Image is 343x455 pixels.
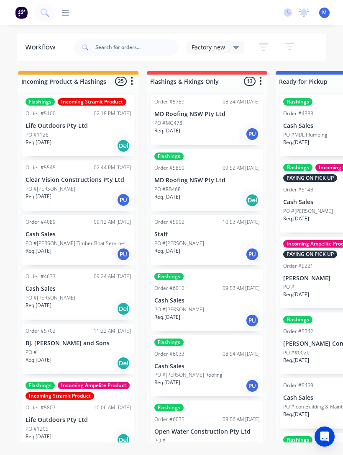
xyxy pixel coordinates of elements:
div: Flashings [26,382,55,389]
div: Del [246,194,259,207]
div: Order #5789 [154,98,184,106]
p: PO #RB468 [154,186,181,193]
p: PO #[PERSON_NAME] Timber Boat Services [26,240,125,247]
p: Cash Sales [154,297,260,304]
p: Req. [DATE] [154,193,180,201]
p: Req. [DATE] [283,139,309,146]
p: Cash Sales [154,363,260,370]
div: Order #570211:22 AM [DATE]BJ. [PERSON_NAME] and SonsPO #Req.[DATE]Del [22,324,134,374]
p: Req. [DATE] [154,127,180,134]
p: PO #1126 [26,131,49,139]
div: Del [117,357,130,370]
p: Staff [154,231,260,238]
p: Req. [DATE] [154,313,180,321]
p: Req. [DATE] [26,139,51,146]
div: Flashings [154,273,184,280]
div: PU [246,248,259,261]
p: PO #[PERSON_NAME] [26,185,75,193]
span: Factory new [192,43,225,52]
p: PO #MG478 [154,119,182,127]
div: FlashingsIncoming Ampelite ProductIncoming Stramit ProductOrder #580710:06 AM [DATE]Life Outdoors... [22,378,134,450]
div: Workflow [25,42,59,52]
div: Order #5702 [26,327,56,335]
p: PO #[PERSON_NAME] [283,207,333,215]
div: FlashingsIncoming Stramit ProductOrder #510002:18 PM [DATE]Life Outdoors Pty LtdPO #1126Req.[DATE... [22,95,134,156]
div: 09:12 AM [DATE] [94,218,131,226]
div: Order #6012 [154,284,184,292]
div: Order #4333 [283,110,313,117]
div: Flashings [283,98,312,106]
div: Flashings [283,436,312,444]
div: Flashings [154,153,184,160]
p: Req. [DATE] [26,356,51,364]
div: 11:22 AM [DATE] [94,327,131,335]
p: PO # [283,283,294,291]
div: PU [246,379,259,393]
div: FlashingsOrder #585009:52 AM [DATE]MD Roofing NSW Pty LtdPO #RB468Req.[DATE]Del [151,149,263,211]
div: PU [117,193,130,207]
div: Order #4089 [26,218,56,226]
p: PO #MDL Plumbing [283,131,327,139]
p: Cash Sales [26,231,131,238]
p: Cash Sales [26,285,131,292]
div: Flashings [283,316,312,323]
div: Del [117,139,130,153]
div: PAYING ON PICK UP [283,251,337,258]
div: PU [246,314,259,327]
p: Open Water Construction Pty Ltd [154,428,260,435]
p: PO #1205 [26,425,49,433]
div: Order #5143 [283,186,313,194]
p: PO #[PERSON_NAME] Roofing [154,371,222,379]
div: Order #5459 [283,382,313,389]
p: Req. [DATE] [283,215,309,222]
p: PO #[PERSON_NAME] [154,306,204,313]
p: Clear Vision Constructions Pty Ltd [26,176,131,184]
p: Life Outdoors Pty Ltd [26,122,131,129]
div: 10:53 AM [DATE] [223,218,260,226]
div: Order #5100 [26,110,56,117]
div: Order #5850 [154,164,184,172]
div: PAYING ON PICK UP [283,174,337,182]
p: Req. [DATE] [26,433,51,440]
div: 02:44 PM [DATE] [94,164,131,171]
div: Incoming Stramit Product [58,98,126,106]
p: PO #[PERSON_NAME] [154,240,204,247]
div: Order #5902 [154,218,184,226]
div: Order #463709:24 AM [DATE]Cash SalesPO #[PERSON_NAME]Req.[DATE]Del [22,269,134,320]
p: Req. [DATE] [26,247,51,255]
div: Incoming Stramit Product [26,392,94,400]
p: PO #[PERSON_NAME] [26,294,75,302]
p: PO # [26,349,37,356]
div: Order #5545 [26,164,56,171]
div: Flashings [283,164,312,171]
div: Flashings [26,98,55,106]
div: 09:06 AM [DATE] [223,416,260,423]
input: Search for orders... [95,39,178,56]
div: FlashingsOrder #601209:53 AM [DATE]Cash SalesPO #[PERSON_NAME]Req.[DATE]PU [151,269,263,331]
div: Del [117,302,130,315]
div: Order #4637 [26,273,56,280]
div: 09:52 AM [DATE] [223,164,260,172]
p: Req. [DATE] [26,193,51,200]
div: Order #554502:44 PM [DATE]Clear Vision Constructions Pty LtdPO #[PERSON_NAME]Req.[DATE]PU [22,160,134,211]
div: 08:54 AM [DATE] [223,350,260,358]
p: MD Roofing NSW Pty Ltd [154,177,260,184]
div: Del [117,433,130,447]
div: 09:53 AM [DATE] [223,284,260,292]
div: PU [246,127,259,141]
div: Order #578908:24 AM [DATE]MD Roofing NSW Pty LtdPO #MG478Req.[DATE]PU [151,95,263,145]
p: Req. [DATE] [283,411,309,418]
p: PO ##0026 [283,349,310,357]
p: Req. [DATE] [154,379,180,386]
div: Order #590210:53 AM [DATE]StaffPO #[PERSON_NAME]Req.[DATE]PU [151,215,263,265]
div: Order #5807 [26,404,56,411]
span: M [322,9,327,16]
div: Order #6035 [154,416,184,423]
div: 02:18 PM [DATE] [94,110,131,117]
p: Req. [DATE] [154,247,180,255]
div: 10:06 AM [DATE] [94,404,131,411]
div: Incoming Ampelite Product [58,382,130,389]
p: Req. [DATE] [283,357,309,364]
div: Order #408909:12 AM [DATE]Cash SalesPO #[PERSON_NAME] Timber Boat ServicesReq.[DATE]PU [22,215,134,265]
div: 08:24 AM [DATE] [223,98,260,106]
